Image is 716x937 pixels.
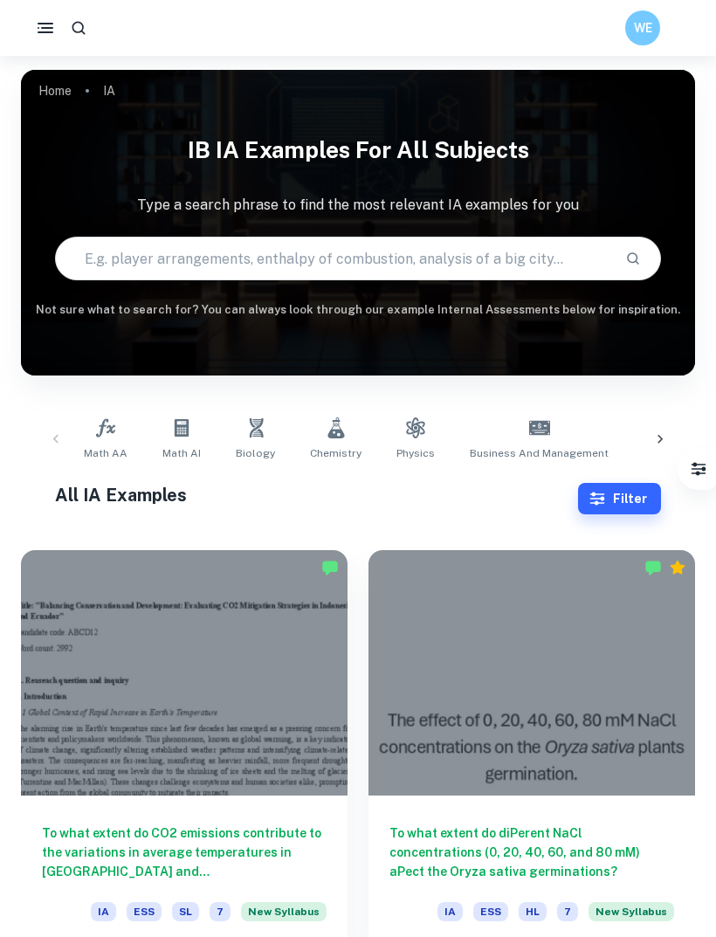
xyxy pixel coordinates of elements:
div: Starting from the May 2026 session, the ESS IA requirements have changed. We created this exempla... [241,902,327,932]
span: Math AA [84,445,127,461]
div: Starting from the May 2026 session, the ESS IA requirements have changed. We created this exempla... [589,902,674,932]
span: New Syllabus [589,902,674,921]
img: Marked [321,559,339,576]
button: Filter [681,451,716,486]
span: SL [172,902,199,921]
span: 7 [210,902,231,921]
h1: IB IA examples for all subjects [21,126,695,174]
span: ESS [473,902,508,921]
span: HL [519,902,547,921]
span: Math AI [162,445,201,461]
p: IA [103,81,115,100]
p: Type a search phrase to find the most relevant IA examples for you [21,195,695,216]
button: WE [625,10,660,45]
button: Search [618,244,648,273]
span: IA [91,902,116,921]
span: Business and Management [470,445,609,461]
span: Physics [396,445,435,461]
h1: All IA Examples [55,482,579,508]
span: Chemistry [310,445,361,461]
span: New Syllabus [241,902,327,921]
h6: WE [633,18,653,38]
img: Marked [644,559,662,576]
button: Filter [578,483,661,514]
a: Home [38,79,72,103]
h6: Not sure what to search for? You can always look through our example Internal Assessments below f... [21,301,695,319]
span: 7 [557,902,578,921]
span: Biology [236,445,275,461]
h6: To what extent do diPerent NaCl concentrations (0, 20, 40, 60, and 80 mM) aPect the Oryza sativa ... [389,823,674,881]
input: E.g. player arrangements, enthalpy of combustion, analysis of a big city... [56,234,612,283]
h6: To what extent do CO2 emissions contribute to the variations in average temperatures in [GEOGRAPH... [42,823,327,881]
span: ESS [127,902,162,921]
span: IA [437,902,463,921]
div: Premium [669,559,686,576]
